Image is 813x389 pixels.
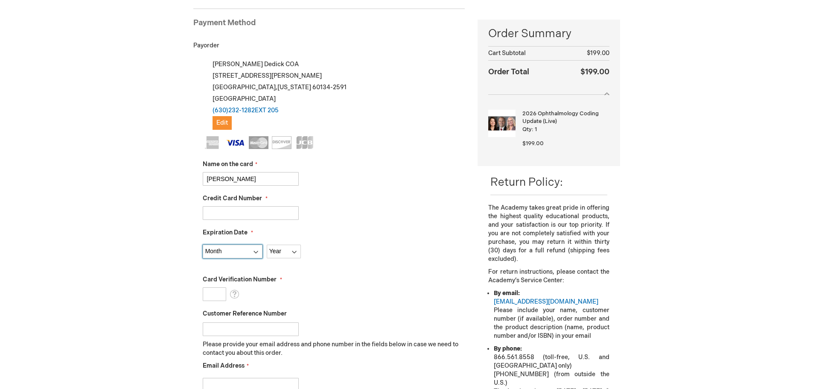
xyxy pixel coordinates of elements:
img: American Express [203,136,222,149]
th: Cart Subtotal [488,47,562,61]
span: $199.00 [587,50,609,57]
span: Card Verification Number [203,276,277,283]
span: Customer Reference Number [203,310,287,317]
strong: 2026 Ophthalmology Coding Update (Live) [522,110,607,126]
span: $199.00 [522,140,544,147]
span: Qty [522,126,532,133]
img: MasterCard [249,136,268,149]
img: Visa [226,136,245,149]
span: Edit [216,119,228,126]
div: [PERSON_NAME] Dedick COA [STREET_ADDRESS][PERSON_NAME] [GEOGRAPHIC_DATA] , 60134-2591 [GEOGRAPHIC... [203,58,465,130]
a: [EMAIL_ADDRESS][DOMAIN_NAME] [494,298,598,305]
div: Payment Method [193,18,465,33]
a: (630)232-1282EXT 205 [213,107,279,114]
span: Name on the card [203,161,253,168]
span: 1 [535,126,537,133]
span: Expiration Date [203,229,248,236]
input: Card Verification Number [203,287,226,301]
img: JCB [295,136,315,149]
span: Payorder [193,42,219,49]
span: $199.00 [580,67,609,76]
img: Discover [272,136,291,149]
p: The Academy takes great pride in offering the highest quality educational products, and your sati... [488,204,609,263]
span: Email Address [203,362,245,369]
span: Order Summary [488,26,609,46]
strong: By email: [494,290,520,297]
span: [US_STATE] [277,84,311,91]
strong: By phone: [494,345,522,352]
p: For return instructions, please contact the Academy’s Service Center: [488,268,609,285]
button: Edit [213,116,232,130]
li: Please include your name, customer number (if available), order number and the product descriptio... [494,289,609,340]
input: Credit Card Number [203,206,299,220]
span: Return Policy: [490,176,563,189]
strong: Order Total [488,65,529,78]
img: 2026 Ophthalmology Coding Update (Live) [488,110,516,137]
p: Please provide your email address and phone number in the fields below in case we need to contact... [203,340,465,357]
span: Credit Card Number [203,195,262,202]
